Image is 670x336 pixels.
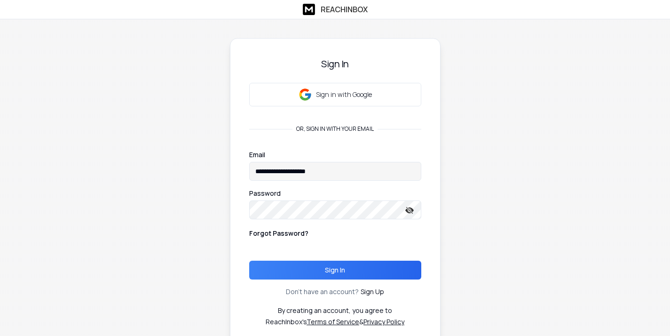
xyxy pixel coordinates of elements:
[303,4,368,15] a: ReachInbox
[316,90,372,99] p: Sign in with Google
[249,261,421,280] button: Sign In
[307,317,359,326] a: Terms of Service
[286,287,359,296] p: Don't have an account?
[361,287,384,296] a: Sign Up
[363,317,404,326] a: Privacy Policy
[249,152,265,158] label: Email
[266,317,404,327] p: ReachInbox's &
[292,125,378,133] p: or, sign in with your email
[249,190,281,197] label: Password
[278,306,392,315] p: By creating an account, you agree to
[249,83,421,106] button: Sign in with Google
[249,229,308,238] p: Forgot Password?
[321,4,368,15] h1: ReachInbox
[249,57,421,71] h3: Sign In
